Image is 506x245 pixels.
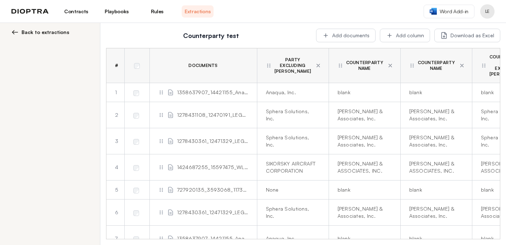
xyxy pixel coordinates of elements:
span: 1278431108_12470191_LEGAL-104787-v3-Sphera_General+Agreement _[DATE]_Sphera Final - signed (2).pdf [177,111,248,119]
div: Anaqua, Inc. [266,235,317,242]
div: [PERSON_NAME] & Associates, Inc. [409,134,460,148]
button: Back to extractions [11,29,91,36]
button: Profile menu [480,4,495,19]
div: Sphera Solutions, Inc. [266,134,317,148]
span: Back to extractions [22,29,69,36]
span: Party Excluding [PERSON_NAME] [275,57,311,74]
div: [PERSON_NAME] & Associates, Inc. [409,205,460,220]
button: Download as Excel [434,29,500,42]
div: Sphera Solutions, Inc. [266,108,317,122]
img: logo [11,9,49,14]
button: Delete column [458,61,466,70]
span: Counterparty Name [346,60,383,71]
div: blank [338,235,389,242]
span: 1424687255_15597475_WL Gore_CRH_CRH Flow Downs_FINAL_20210513 (003).pdf [177,164,248,171]
div: [PERSON_NAME] & Associates, Inc. [338,205,389,220]
div: blank [409,235,460,242]
div: blank [409,186,460,193]
a: Contracts [60,5,92,18]
span: 1358637907_14421155_Anaqua [PERSON_NAME] DPA Final AQ Signed-signed.pdf [177,235,248,242]
button: Add column [380,29,430,42]
td: 3 [106,128,124,154]
td: 1 [106,83,124,102]
span: 1278430361_12471329_LEGAL-104787-v3-Sphera_General+Agreement _[DATE]_Sphera Final - signed (1).pdf [177,209,248,216]
div: blank [338,89,389,96]
button: Delete column [314,61,323,70]
div: [PERSON_NAME] & Associates, Inc. [338,134,389,148]
div: [PERSON_NAME] & Associates, Inc. [338,108,389,122]
div: [PERSON_NAME] & ASSOCIATES, INC. [409,160,460,174]
span: Word Add-in [440,8,468,15]
span: 1278430361_12471329_LEGAL-104787-v3-Sphera_General+Agreement _[DATE]_Sphera Final - signed (1).pdf [177,138,248,145]
div: None [266,186,317,193]
span: 727920135_3593068_117301 11170562 Vasc Attachment [DATE].pdf [177,186,248,193]
div: [PERSON_NAME] & ASSOCIATES, INC. [338,160,389,174]
div: Anaqua, Inc. [266,89,317,96]
span: 1358637907_14421155_Anaqua [PERSON_NAME] DPA Final AQ Signed-signed.pdf [177,89,248,96]
td: 6 [106,200,124,226]
div: blank [338,186,389,193]
button: Delete column [386,61,395,70]
td: 5 [106,181,124,200]
td: 4 [106,154,124,181]
a: Extractions [182,5,214,18]
td: 2 [106,102,124,128]
img: word [430,8,437,15]
button: Add documents [316,29,376,42]
span: Counterparty Name [418,60,455,71]
th: Documents [149,48,257,83]
div: SIKORSKY AIRCRAFT CORPORATION [266,160,317,174]
a: Word Add-in [424,5,474,18]
a: Playbooks [101,5,133,18]
div: Sphera Solutions, Inc. [266,205,317,220]
div: blank [409,89,460,96]
th: # [106,48,124,83]
h2: Counterparty test [110,30,312,40]
img: left arrow [11,29,19,36]
a: Rules [141,5,173,18]
div: [PERSON_NAME] & Associates, Inc. [409,108,460,122]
